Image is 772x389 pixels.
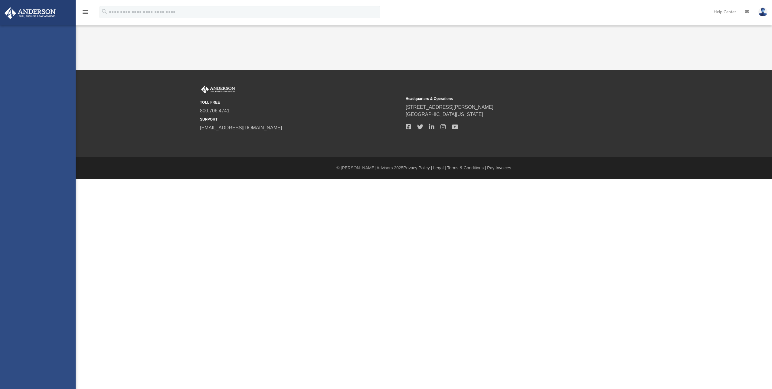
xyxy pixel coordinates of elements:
[82,8,89,16] i: menu
[433,165,446,170] a: Legal |
[487,165,511,170] a: Pay Invoices
[406,105,493,110] a: [STREET_ADDRESS][PERSON_NAME]
[101,8,108,15] i: search
[200,100,401,105] small: TOLL FREE
[3,7,57,19] img: Anderson Advisors Platinum Portal
[406,96,607,101] small: Headquarters & Operations
[200,125,282,130] a: [EMAIL_ADDRESS][DOMAIN_NAME]
[404,165,432,170] a: Privacy Policy |
[406,112,483,117] a: [GEOGRAPHIC_DATA][US_STATE]
[758,8,767,16] img: User Pic
[200,85,236,93] img: Anderson Advisors Platinum Portal
[447,165,486,170] a: Terms & Conditions |
[76,165,772,171] div: © [PERSON_NAME] Advisors 2025
[200,117,401,122] small: SUPPORT
[82,12,89,16] a: menu
[200,108,230,113] a: 800.706.4741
